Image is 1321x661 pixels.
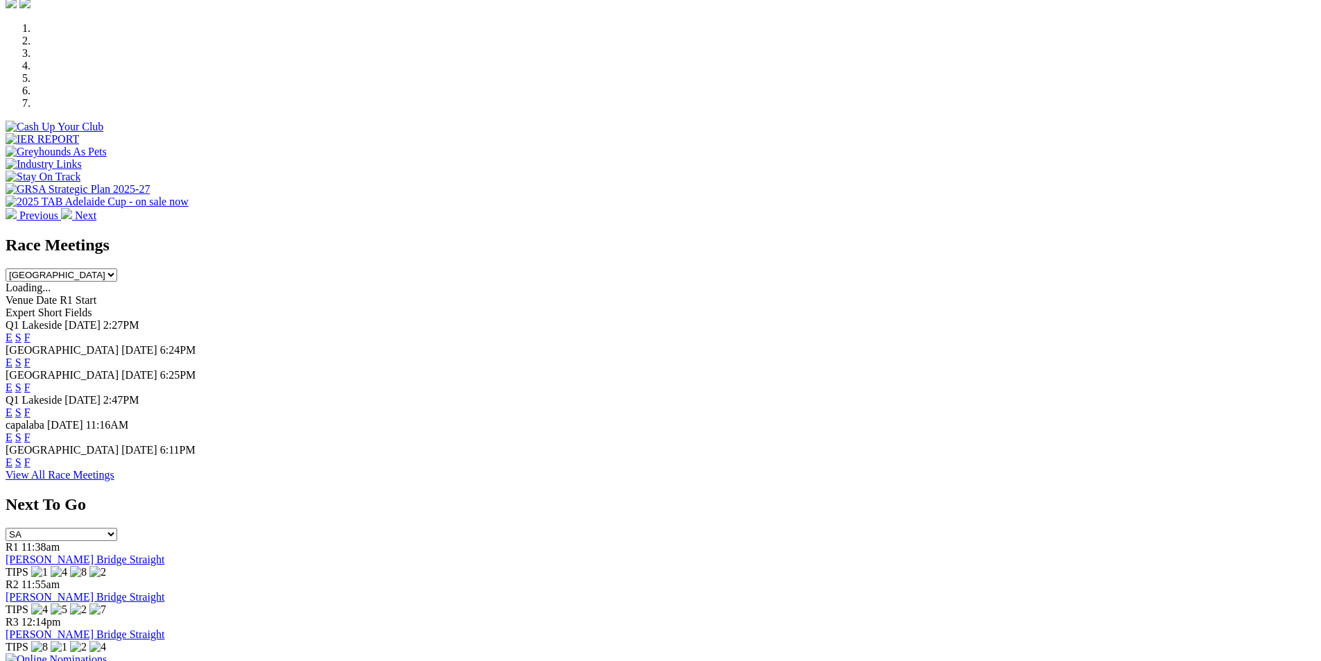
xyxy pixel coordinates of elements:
a: Next [61,209,96,221]
span: Date [36,294,57,306]
img: Stay On Track [6,171,80,183]
span: Loading... [6,282,51,293]
span: Next [75,209,96,221]
span: Q1 Lakeside [6,394,62,406]
span: Previous [19,209,58,221]
a: S [15,332,21,343]
span: 11:38am [21,541,60,553]
span: [DATE] [64,394,101,406]
span: R1 Start [60,294,96,306]
span: [DATE] [121,369,157,381]
span: Short [38,307,62,318]
span: TIPS [6,566,28,578]
span: 6:11PM [160,444,196,456]
span: 6:24PM [160,344,196,356]
img: GRSA Strategic Plan 2025-27 [6,183,150,196]
span: R3 [6,616,19,628]
span: 11:55am [21,578,60,590]
h2: Race Meetings [6,236,1315,255]
img: 5 [51,603,67,616]
img: IER REPORT [6,133,79,146]
a: S [15,431,21,443]
a: [PERSON_NAME] Bridge Straight [6,553,164,565]
span: 11:16AM [86,419,129,431]
a: F [24,431,31,443]
a: S [15,381,21,393]
img: Industry Links [6,158,82,171]
span: [DATE] [64,319,101,331]
a: [PERSON_NAME] Bridge Straight [6,628,164,640]
span: R2 [6,578,19,590]
img: 2025 TAB Adelaide Cup - on sale now [6,196,189,208]
img: 7 [89,603,106,616]
a: E [6,357,12,368]
h2: Next To Go [6,495,1315,514]
img: chevron-right-pager-white.svg [61,208,72,219]
span: Q1 Lakeside [6,319,62,331]
a: F [24,381,31,393]
a: F [24,357,31,368]
img: 8 [31,641,48,653]
span: [GEOGRAPHIC_DATA] [6,369,119,381]
a: S [15,406,21,418]
img: 4 [89,641,106,653]
a: E [6,406,12,418]
span: 6:25PM [160,369,196,381]
a: F [24,456,31,468]
a: Previous [6,209,61,221]
span: 12:14pm [21,616,61,628]
a: E [6,431,12,443]
span: 2:27PM [103,319,139,331]
span: Fields [64,307,92,318]
a: E [6,381,12,393]
img: 2 [70,603,87,616]
span: [GEOGRAPHIC_DATA] [6,444,119,456]
a: S [15,456,21,468]
span: R1 [6,541,19,553]
span: 2:47PM [103,394,139,406]
span: [DATE] [121,444,157,456]
span: Expert [6,307,35,318]
img: Cash Up Your Club [6,121,103,133]
span: TIPS [6,641,28,653]
img: 8 [70,566,87,578]
span: [DATE] [47,419,83,431]
span: Venue [6,294,33,306]
span: capalaba [6,419,44,431]
a: E [6,456,12,468]
a: E [6,332,12,343]
span: [GEOGRAPHIC_DATA] [6,344,119,356]
img: chevron-left-pager-white.svg [6,208,17,219]
span: [DATE] [121,344,157,356]
span: TIPS [6,603,28,615]
a: F [24,406,31,418]
img: 4 [31,603,48,616]
a: F [24,332,31,343]
img: 1 [31,566,48,578]
img: 2 [89,566,106,578]
img: 4 [51,566,67,578]
img: 2 [70,641,87,653]
a: S [15,357,21,368]
img: Greyhounds As Pets [6,146,107,158]
a: View All Race Meetings [6,469,114,481]
a: [PERSON_NAME] Bridge Straight [6,591,164,603]
img: 1 [51,641,67,653]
